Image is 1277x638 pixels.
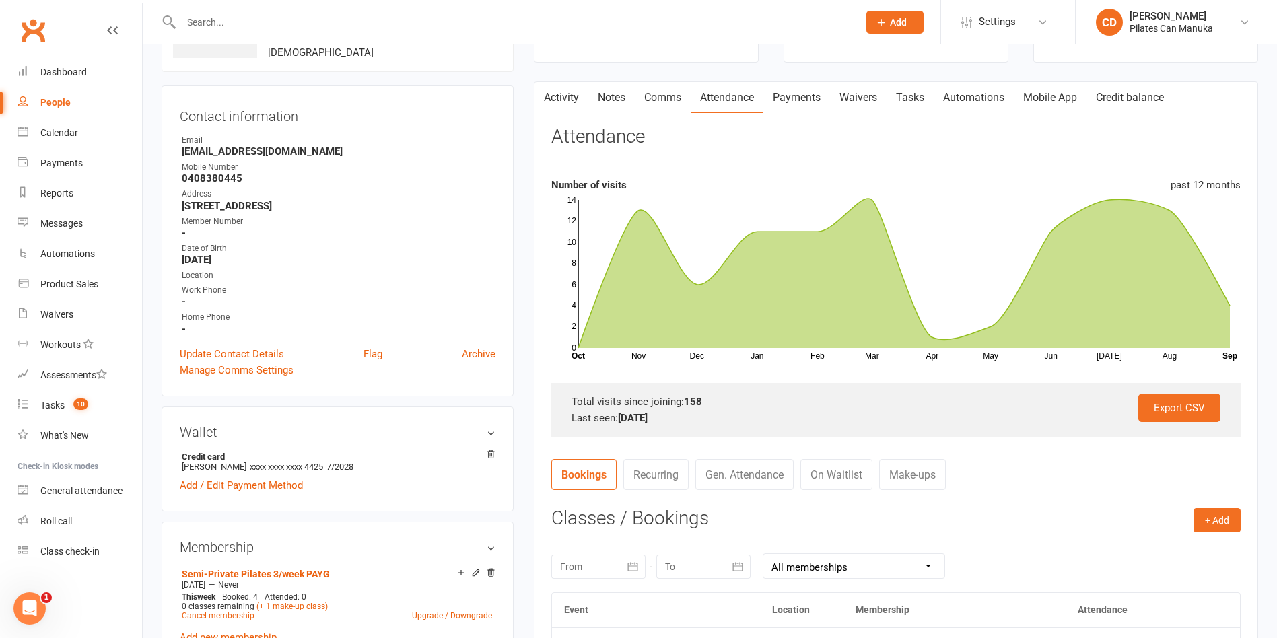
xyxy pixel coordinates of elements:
[268,46,374,59] span: [DEMOGRAPHIC_DATA]
[866,11,924,34] button: Add
[18,87,142,118] a: People
[40,430,89,441] div: What's New
[40,546,100,557] div: Class check-in
[572,394,1220,410] div: Total visits since joining:
[551,459,617,490] a: Bookings
[1014,82,1086,113] a: Mobile App
[182,172,495,184] strong: 0408380445
[180,425,495,439] h3: Wallet
[13,592,46,625] iframe: Intercom live chat
[182,580,205,590] span: [DATE]
[40,485,123,496] div: General attendance
[691,82,763,113] a: Attendance
[178,579,495,590] div: —
[182,311,495,324] div: Home Phone
[180,346,284,362] a: Update Contact Details
[40,279,98,289] div: Product Sales
[182,145,495,157] strong: [EMAIL_ADDRESS][DOMAIN_NAME]
[40,339,81,350] div: Workouts
[18,330,142,360] a: Workouts
[180,477,303,493] a: Add / Edit Payment Method
[40,127,78,138] div: Calendar
[412,611,492,621] a: Upgrade / Downgrade
[1138,394,1220,422] a: Export CSV
[182,323,495,335] strong: -
[180,362,294,378] a: Manage Comms Settings
[40,188,73,199] div: Reports
[18,118,142,148] a: Calendar
[182,295,495,308] strong: -
[182,592,197,602] span: This
[40,516,72,526] div: Roll call
[18,239,142,269] a: Automations
[572,410,1220,426] div: Last seen:
[18,209,142,239] a: Messages
[218,580,239,590] span: Never
[551,127,645,147] h3: Attendance
[551,179,627,191] strong: Number of visits
[180,450,495,474] li: [PERSON_NAME]
[40,309,73,320] div: Waivers
[830,82,887,113] a: Waivers
[182,602,254,611] span: 0 classes remaining
[1194,508,1241,532] button: + Add
[551,508,1241,529] h3: Classes / Bookings
[180,104,495,124] h3: Contact information
[326,462,353,472] span: 7/2028
[1130,10,1213,22] div: [PERSON_NAME]
[182,188,495,201] div: Address
[182,215,495,228] div: Member Number
[18,178,142,209] a: Reports
[18,299,142,330] a: Waivers
[534,82,588,113] a: Activity
[182,254,495,266] strong: [DATE]
[182,242,495,255] div: Date of Birth
[18,421,142,451] a: What's New
[588,82,635,113] a: Notes
[18,476,142,506] a: General attendance kiosk mode
[887,82,934,113] a: Tasks
[41,592,52,603] span: 1
[934,82,1014,113] a: Automations
[890,17,907,28] span: Add
[256,602,328,611] a: (+ 1 make-up class)
[177,13,849,32] input: Search...
[843,593,1066,627] th: Membership
[182,569,330,579] a: Semi-Private Pilates 3/week PAYG
[462,346,495,362] a: Archive
[18,360,142,390] a: Assessments
[40,369,107,380] div: Assessments
[40,67,87,77] div: Dashboard
[18,57,142,87] a: Dashboard
[182,161,495,174] div: Mobile Number
[1086,82,1173,113] a: Credit balance
[763,82,830,113] a: Payments
[800,459,872,490] a: On Waitlist
[618,412,648,424] strong: [DATE]
[73,398,88,410] span: 10
[178,592,219,602] div: week
[18,536,142,567] a: Class kiosk mode
[1130,22,1213,34] div: Pilates Can Manuka
[40,97,71,108] div: People
[552,593,760,627] th: Event
[182,134,495,147] div: Email
[265,592,306,602] span: Attended: 0
[40,157,83,168] div: Payments
[250,462,323,472] span: xxxx xxxx xxxx 4425
[182,200,495,212] strong: [STREET_ADDRESS]
[1096,9,1123,36] div: CD
[695,459,794,490] a: Gen. Attendance
[1171,177,1241,193] div: past 12 months
[979,7,1016,37] span: Settings
[684,396,702,408] strong: 158
[623,459,689,490] a: Recurring
[40,400,65,411] div: Tasks
[182,452,489,462] strong: Credit card
[18,506,142,536] a: Roll call
[18,148,142,178] a: Payments
[18,269,142,299] a: Product Sales
[182,227,495,239] strong: -
[1066,593,1185,627] th: Attendance
[635,82,691,113] a: Comms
